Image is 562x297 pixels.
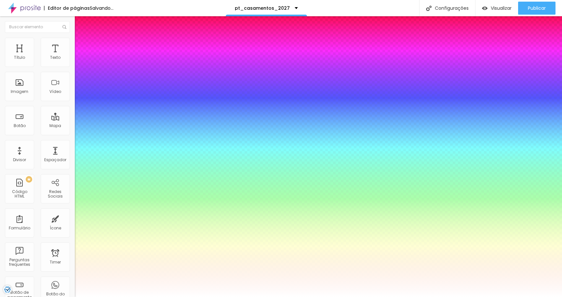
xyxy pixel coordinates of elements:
[11,89,28,94] div: Imagem
[235,6,290,10] p: pt_casamentos_2027
[50,226,61,230] div: Ícone
[49,123,61,128] div: Mapa
[7,258,32,267] div: Perguntas frequentes
[13,158,26,162] div: Divisor
[42,189,68,199] div: Redes Sociais
[50,260,61,265] div: Timer
[62,25,66,29] img: Icone
[5,21,70,33] input: Buscar elemento
[518,2,555,15] button: Publicar
[9,226,30,230] div: Formulário
[49,89,61,94] div: Vídeo
[44,158,66,162] div: Espaçador
[14,123,26,128] div: Botão
[426,6,432,11] img: Icone
[14,55,25,60] div: Título
[7,189,32,199] div: Código HTML
[482,6,488,11] img: view-1.svg
[50,55,60,60] div: Texto
[90,6,114,10] div: Salvando...
[491,6,512,11] span: Visualizar
[475,2,518,15] button: Visualizar
[528,6,546,11] span: Publicar
[44,6,90,10] div: Editor de páginas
